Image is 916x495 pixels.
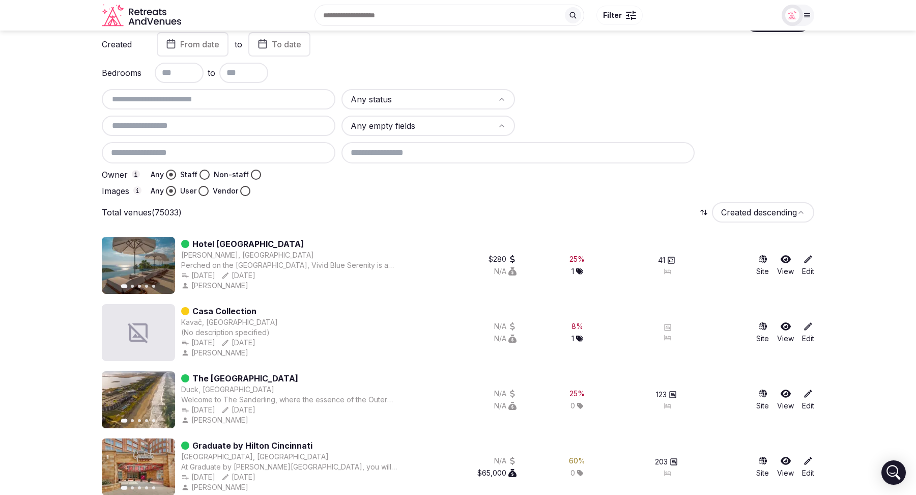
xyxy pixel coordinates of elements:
[569,389,585,399] button: 25%
[777,254,794,277] a: View
[180,170,197,180] label: Staff
[181,472,215,482] button: [DATE]
[569,254,585,264] div: 25 %
[181,405,215,415] button: [DATE]
[145,419,148,422] button: Go to slide 4
[235,39,242,50] label: to
[181,338,215,348] div: [DATE]
[489,254,517,264] button: $280
[157,32,228,57] button: From date
[494,321,517,332] div: N/A
[102,186,142,196] label: Images
[180,186,196,196] label: User
[181,327,278,338] div: (No description specified)
[181,384,274,395] button: Duck, [GEOGRAPHIC_DATA]
[571,266,583,277] div: 1
[131,419,134,422] button: Go to slide 2
[494,389,517,399] div: N/A
[145,486,148,489] button: Go to slide 4
[152,285,155,288] button: Go to slide 5
[756,456,769,478] a: Site
[221,270,255,281] div: [DATE]
[221,405,255,415] button: [DATE]
[569,389,585,399] div: 25 %
[132,170,140,178] button: Owner
[248,32,310,57] button: To date
[151,186,164,196] label: Any
[570,401,575,411] span: 0
[785,8,799,22] img: Matt Grant Oakes
[102,4,183,27] svg: Retreats and Venues company logo
[756,389,769,411] a: Site
[151,170,164,180] label: Any
[221,472,255,482] button: [DATE]
[152,486,155,489] button: Go to slide 5
[131,285,134,288] button: Go to slide 2
[655,457,678,467] button: 203
[221,338,255,348] button: [DATE]
[121,486,128,490] button: Go to slide 1
[192,305,256,317] a: Casa Collection
[658,255,665,265] span: 41
[181,348,250,358] button: [PERSON_NAME]
[802,321,814,344] a: Edit
[603,10,622,20] span: Filter
[571,321,583,332] div: 8 %
[102,207,182,218] p: Total venues (75033)
[571,334,583,344] button: 1
[121,419,128,423] button: Go to slide 1
[802,254,814,277] a: Edit
[494,401,517,411] button: N/A
[181,452,329,462] button: [GEOGRAPHIC_DATA], [GEOGRAPHIC_DATA]
[571,321,583,332] button: 8%
[494,334,517,344] button: N/A
[756,254,769,277] a: Site
[181,415,250,425] button: [PERSON_NAME]
[777,456,794,478] a: View
[756,321,769,344] a: Site
[181,270,215,281] button: [DATE]
[181,260,397,270] div: Perched on the [GEOGRAPHIC_DATA], Vivid Blue Serenity is a gem for those seeking tranquility alon...
[138,285,141,288] button: Go to slide 3
[802,389,814,411] a: Edit
[102,371,175,428] img: Featured image for The Sanderling Resort
[494,266,517,277] button: N/A
[102,237,175,294] img: Featured image for Hotel Vivid Blue Serenity Resort
[192,372,298,384] a: The [GEOGRAPHIC_DATA]
[494,456,517,466] div: N/A
[596,6,643,25] button: Filter
[477,468,517,478] button: $65,000
[656,390,677,400] button: 123
[181,250,314,260] button: [PERSON_NAME], [GEOGRAPHIC_DATA]
[145,285,148,288] button: Go to slide 4
[655,457,668,467] span: 203
[180,39,219,49] span: From date
[181,395,397,405] div: Welcome to The Sanderling, where the essence of the Outer Banks comes to life.
[181,482,250,492] button: [PERSON_NAME]
[138,486,141,489] button: Go to slide 3
[181,281,250,291] button: [PERSON_NAME]
[131,486,134,489] button: Go to slide 2
[181,317,278,327] button: Kavač, [GEOGRAPHIC_DATA]
[272,39,301,49] span: To date
[881,460,906,485] div: Open Intercom Messenger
